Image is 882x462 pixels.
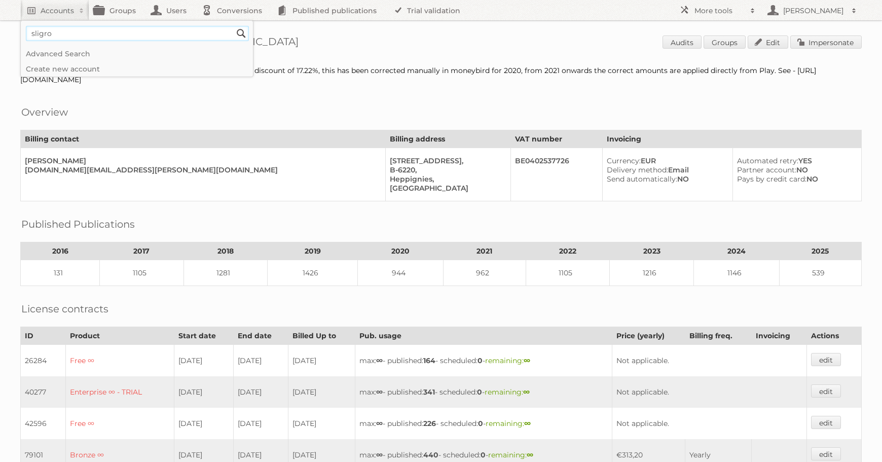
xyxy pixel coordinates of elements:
h2: More tools [694,6,745,16]
th: Price (yearly) [612,327,685,345]
th: 2021 [444,242,526,260]
strong: ∞ [376,387,383,397]
th: Billing contact [21,130,386,148]
td: 131 [21,260,100,286]
td: max: - published: - scheduled: - [355,408,612,439]
td: 42596 [21,408,66,439]
td: 1281 [183,260,268,286]
span: Automated retry: [737,156,798,165]
h2: Published Publications [21,217,135,232]
td: 1105 [526,260,610,286]
th: 2018 [183,242,268,260]
th: 2017 [100,242,184,260]
strong: ∞ [376,419,383,428]
td: 962 [444,260,526,286]
th: 2023 [610,242,694,260]
a: edit [811,447,841,460]
td: Not applicable. [612,376,807,408]
h2: Accounts [41,6,74,16]
td: [DATE] [288,376,355,408]
strong: 0 [481,450,486,459]
strong: 440 [423,450,438,459]
span: remaining: [488,450,533,459]
th: 2022 [526,242,610,260]
td: 539 [779,260,861,286]
td: [DATE] [288,408,355,439]
div: Heppignies, [390,174,502,184]
div: Email [607,165,724,174]
th: ID [21,327,66,345]
th: End date [233,327,288,345]
a: Audits [663,35,702,49]
span: Partner account: [737,165,796,174]
td: Not applicable. [612,345,807,377]
input: Search [234,26,249,41]
th: Billing freq. [685,327,751,345]
div: [PERSON_NAME] [25,156,377,165]
td: [DATE] [233,376,288,408]
th: Billing address [385,130,510,148]
td: max: - published: - scheduled: - [355,345,612,377]
td: Enterprise ∞ - TRIAL [65,376,174,408]
a: Groups [704,35,746,49]
span: Send automatically: [607,174,677,184]
th: 2025 [779,242,861,260]
strong: 0 [478,419,483,428]
strong: ∞ [376,356,383,365]
a: Create new account [21,61,253,77]
th: 2019 [268,242,358,260]
td: [DATE] [233,345,288,377]
strong: 226 [423,419,436,428]
th: Start date [174,327,234,345]
td: 40277 [21,376,66,408]
td: BE0402537726 [510,148,602,201]
div: EUR [607,156,724,165]
strong: ∞ [524,419,531,428]
strong: 0 [477,387,482,397]
span: remaining: [486,419,531,428]
td: [DATE] [174,376,234,408]
strong: 341 [423,387,435,397]
th: 2016 [21,242,100,260]
th: 2020 [358,242,444,260]
a: Advanced Search [21,46,253,61]
div: [STREET_ADDRESS], [390,156,502,165]
th: 2024 [693,242,779,260]
h2: Overview [21,104,68,120]
div: Contract 82919 was initially invoiced without applying the agreed discount of 17.22%, this has be... [20,66,862,84]
td: max: - published: - scheduled: - [355,376,612,408]
td: Free ∞ [65,408,174,439]
div: NO [737,174,853,184]
td: 944 [358,260,444,286]
a: Edit [748,35,788,49]
h2: License contracts [21,301,108,316]
span: remaining: [485,356,530,365]
div: YES [737,156,853,165]
th: VAT number [510,130,602,148]
a: edit [811,416,841,429]
div: B-6220, [390,165,502,174]
td: Free ∞ [65,345,174,377]
td: 1105 [100,260,184,286]
td: Not applicable. [612,408,807,439]
strong: 0 [477,356,483,365]
div: NO [737,165,853,174]
strong: 164 [423,356,435,365]
div: [DOMAIN_NAME][EMAIL_ADDRESS][PERSON_NAME][DOMAIN_NAME] [25,165,377,174]
th: Invoicing [751,327,806,345]
strong: ∞ [523,387,530,397]
td: [DATE] [174,408,234,439]
div: NO [607,174,724,184]
div: [GEOGRAPHIC_DATA] [390,184,502,193]
th: Invoicing [603,130,862,148]
h2: [PERSON_NAME] [781,6,847,16]
strong: ∞ [376,450,383,459]
a: edit [811,353,841,366]
td: [DATE] [174,345,234,377]
a: edit [811,384,841,398]
td: [DATE] [288,345,355,377]
td: [DATE] [233,408,288,439]
span: Delivery method: [607,165,668,174]
span: remaining: [485,387,530,397]
strong: ∞ [524,356,530,365]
